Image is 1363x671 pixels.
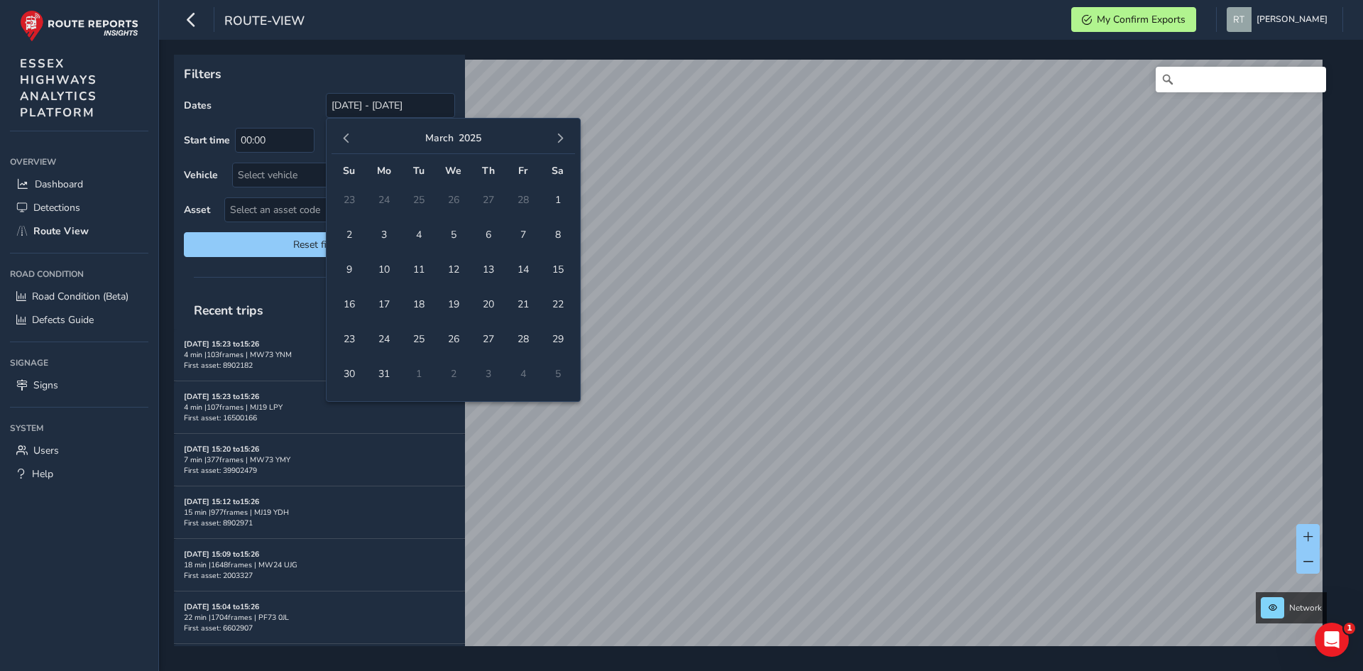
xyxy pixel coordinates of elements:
[184,349,455,360] div: 4 min | 103 frames | MW73 YNM
[476,292,500,317] span: 20
[184,402,455,413] div: 4 min | 107 frames | MJ19 LPY
[32,467,53,481] span: Help
[10,352,148,373] div: Signage
[10,418,148,439] div: System
[371,292,396,317] span: 17
[10,308,148,332] a: Defects Guide
[441,257,466,282] span: 12
[184,444,259,454] strong: [DATE] 15:20 to 15:26
[20,55,97,121] span: ESSEX HIGHWAYS ANALYTICS PLATFORM
[184,465,257,476] span: First asset: 39902479
[413,164,425,178] span: Tu
[33,378,58,392] span: Signs
[184,391,259,402] strong: [DATE] 15:23 to 15:26
[184,612,455,623] div: 22 min | 1704 frames | PF73 0JL
[552,164,564,178] span: Sa
[343,164,355,178] span: Su
[184,623,253,633] span: First asset: 6602907
[224,12,305,32] span: route-view
[10,439,148,462] a: Users
[35,178,83,191] span: Dashboard
[510,292,535,317] span: 21
[518,164,527,178] span: Fr
[336,292,361,317] span: 16
[225,198,431,222] span: Select an asset code
[20,10,138,42] img: rr logo
[371,222,396,247] span: 3
[179,60,1323,662] canvas: Map
[184,203,210,217] label: Asset
[195,238,444,251] span: Reset filters
[510,222,535,247] span: 7
[184,570,253,581] span: First asset: 2003327
[459,131,481,145] button: 2025
[425,131,454,145] button: March
[476,327,500,351] span: 27
[184,339,259,349] strong: [DATE] 15:23 to 15:26
[10,151,148,173] div: Overview
[184,292,273,329] span: Recent trips
[510,257,535,282] span: 14
[1071,7,1196,32] button: My Confirm Exports
[1227,7,1332,32] button: [PERSON_NAME]
[336,361,361,386] span: 30
[10,285,148,308] a: Road Condition (Beta)
[545,327,570,351] span: 29
[406,257,431,282] span: 11
[233,163,431,187] div: Select vehicle
[545,222,570,247] span: 8
[371,327,396,351] span: 24
[482,164,495,178] span: Th
[184,232,455,257] button: Reset filters
[545,257,570,282] span: 15
[184,65,455,83] p: Filters
[406,222,431,247] span: 4
[336,327,361,351] span: 23
[1257,7,1328,32] span: [PERSON_NAME]
[10,219,148,243] a: Route View
[10,263,148,285] div: Road Condition
[1289,602,1322,613] span: Network
[184,601,259,612] strong: [DATE] 15:04 to 15:26
[33,444,59,457] span: Users
[441,222,466,247] span: 5
[545,187,570,212] span: 1
[377,164,391,178] span: Mo
[1315,623,1349,657] iframe: Intercom live chat
[32,290,128,303] span: Road Condition (Beta)
[32,313,94,327] span: Defects Guide
[336,222,361,247] span: 2
[406,327,431,351] span: 25
[184,133,230,147] label: Start time
[476,222,500,247] span: 6
[406,292,431,317] span: 18
[184,413,257,423] span: First asset: 16500166
[545,292,570,317] span: 22
[184,168,218,182] label: Vehicle
[510,327,535,351] span: 28
[1227,7,1252,32] img: diamond-layout
[10,196,148,219] a: Detections
[1344,623,1355,634] span: 1
[10,462,148,486] a: Help
[184,454,455,465] div: 7 min | 377 frames | MW73 YMY
[441,292,466,317] span: 19
[1097,13,1186,26] span: My Confirm Exports
[33,224,89,238] span: Route View
[371,257,396,282] span: 10
[184,518,253,528] span: First asset: 8902971
[371,361,396,386] span: 31
[184,507,455,518] div: 15 min | 977 frames | MJ19 YDH
[441,327,466,351] span: 26
[445,164,461,178] span: We
[184,496,259,507] strong: [DATE] 15:12 to 15:26
[33,201,80,214] span: Detections
[1156,67,1326,92] input: Search
[10,373,148,397] a: Signs
[184,99,212,112] label: Dates
[476,257,500,282] span: 13
[184,360,253,371] span: First asset: 8902182
[184,549,259,560] strong: [DATE] 15:09 to 15:26
[336,257,361,282] span: 9
[10,173,148,196] a: Dashboard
